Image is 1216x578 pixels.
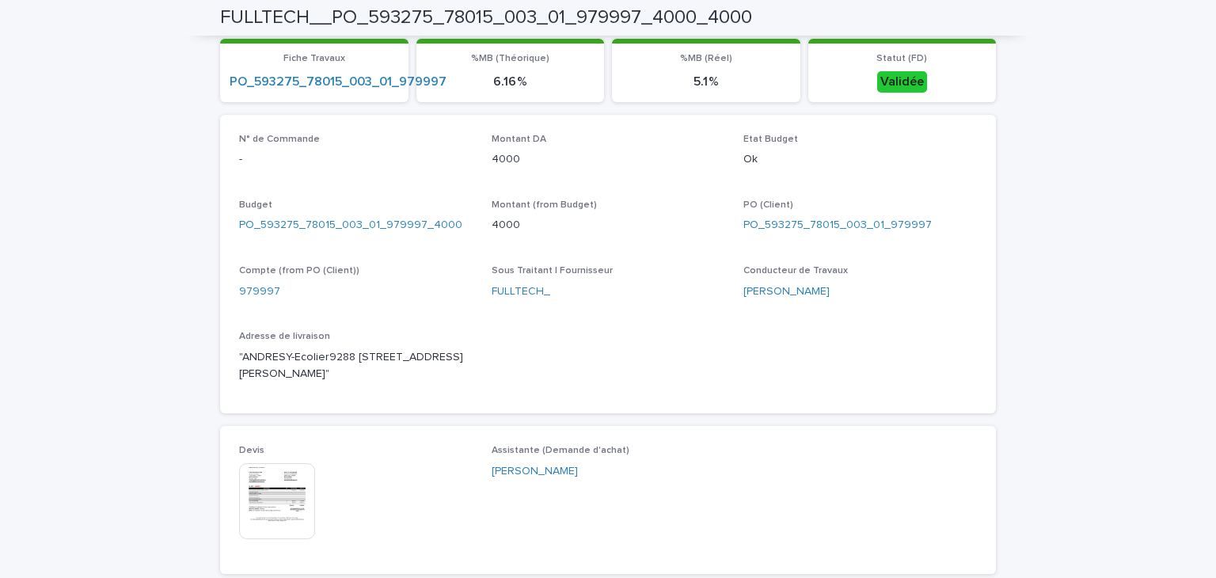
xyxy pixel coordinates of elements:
span: Conducteur de Travaux [743,266,848,276]
span: Statut (FD) [876,54,927,63]
p: 5.1 % [621,74,791,89]
span: PO (Client) [743,200,793,210]
a: 979997 [239,283,280,300]
span: Compte (from PO (Client)) [239,266,359,276]
span: Sous Traitant | Fournisseur [492,266,613,276]
a: [PERSON_NAME] [743,283,830,300]
span: Devis [239,446,264,455]
div: Validée [877,71,927,93]
p: 4000 [492,151,725,168]
span: N° de Commande [239,135,320,144]
a: [PERSON_NAME] [492,463,578,480]
p: 4000 [492,217,725,234]
a: PO_593275_78015_003_01_979997_4000 [239,217,462,234]
a: PO_593275_78015_003_01_979997 [230,74,446,89]
span: Adresse de livraison [239,332,330,341]
span: %MB (Théorique) [471,54,549,63]
a: FULLTECH_ [492,283,550,300]
p: Ok [743,151,977,168]
span: Fiche Travaux [283,54,345,63]
span: Etat Budget [743,135,798,144]
h2: FULLTECH__PO_593275_78015_003_01_979997_4000_4000 [220,6,752,29]
span: Montant DA [492,135,546,144]
p: "ANDRESY-Ecolier9288 [STREET_ADDRESS][PERSON_NAME]" [239,349,473,382]
p: 6.16 % [426,74,595,89]
p: - [239,151,473,168]
span: Assistante (Demande d'achat) [492,446,629,455]
span: Montant (from Budget) [492,200,597,210]
a: PO_593275_78015_003_01_979997 [743,217,932,234]
span: %MB (Réel) [680,54,732,63]
span: Budget [239,200,272,210]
